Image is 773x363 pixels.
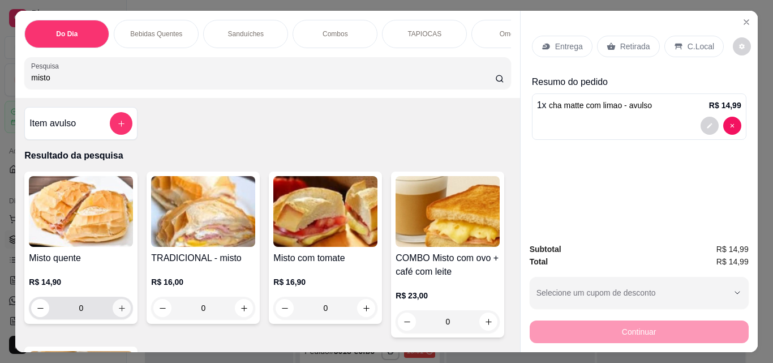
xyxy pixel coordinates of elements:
[479,313,497,331] button: increase-product-quantity
[709,100,741,111] p: R$ 14,99
[396,251,500,279] h4: COMBO Misto com ovo + café com leite
[273,251,377,265] h4: Misto com tomate
[151,251,255,265] h4: TRADICIONAL - misto
[276,299,294,317] button: decrease-product-quantity
[549,101,652,110] span: cha matte com limao - avulso
[151,276,255,288] p: R$ 16,00
[29,117,76,130] h4: Item avulso
[555,41,583,52] p: Entrega
[31,299,49,317] button: decrease-product-quantity
[113,299,131,317] button: increase-product-quantity
[398,313,416,331] button: decrease-product-quantity
[407,29,441,39] p: TAPIOCAS
[151,176,255,247] img: product-image
[31,72,495,83] input: Pesquisa
[110,112,132,135] button: add-separate-item
[29,251,133,265] h4: Misto quente
[29,176,133,247] img: product-image
[235,299,253,317] button: increase-product-quantity
[620,41,650,52] p: Retirada
[273,276,377,288] p: R$ 16,90
[716,255,749,268] span: R$ 14,99
[701,117,719,135] button: decrease-product-quantity
[537,99,652,112] p: 1 x
[530,245,561,254] strong: Subtotal
[24,149,510,163] p: Resultado da pesquisa
[396,290,500,301] p: R$ 23,00
[500,29,529,39] p: Omeletes
[31,61,63,71] label: Pesquisa
[228,29,264,39] p: Sanduíches
[56,29,78,39] p: Do Dia
[716,243,749,255] span: R$ 14,99
[273,176,377,247] img: product-image
[357,299,375,317] button: increase-product-quantity
[396,176,500,247] img: product-image
[688,41,714,52] p: C.Local
[530,257,548,266] strong: Total
[153,299,171,317] button: decrease-product-quantity
[723,117,741,135] button: decrease-product-quantity
[532,75,746,89] p: Resumo do pedido
[29,276,133,288] p: R$ 14,90
[733,37,751,55] button: decrease-product-quantity
[130,29,182,39] p: Bebidas Quentes
[737,13,755,31] button: Close
[323,29,348,39] p: Combos
[530,277,749,309] button: Selecione um cupom de desconto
